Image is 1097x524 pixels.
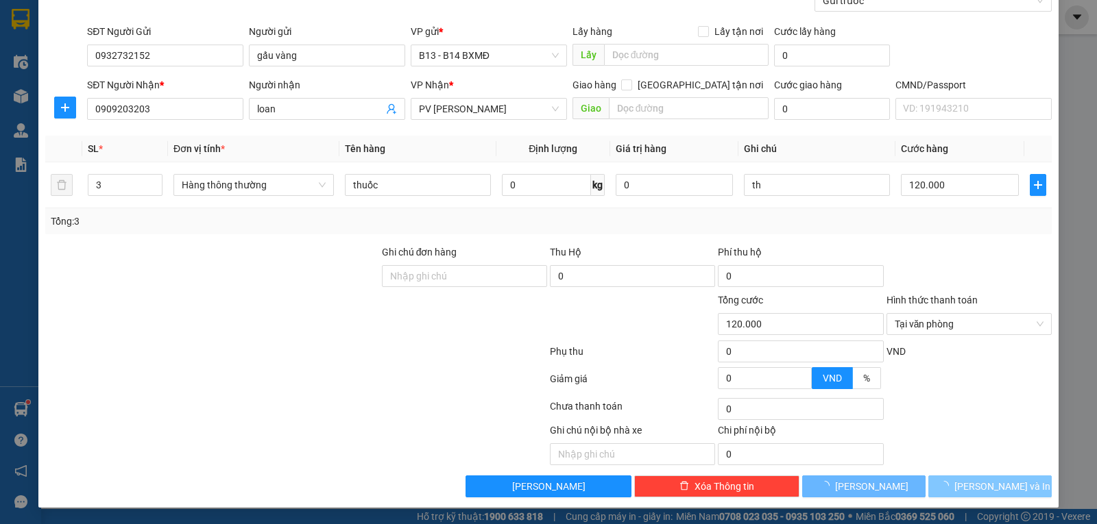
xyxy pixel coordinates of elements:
span: Cước hàng [901,143,948,154]
button: plus [1030,174,1046,196]
button: [PERSON_NAME] và In [928,475,1052,497]
div: CMND/Passport [895,77,1052,92]
span: SL [88,143,99,154]
span: Thu Hộ [550,247,581,258]
div: Ghi chú nội bộ nhà xe [550,423,715,443]
span: loading [939,481,954,490]
span: PV Nam Đong [419,99,559,119]
button: [PERSON_NAME] [466,475,631,497]
div: Người nhận [249,77,405,92]
button: delete [51,174,73,196]
div: Phí thu hộ [718,245,883,265]
input: 0 [616,174,733,196]
span: plus [1030,179,1046,190]
div: Phụ thu [548,344,716,368]
input: VD: Bàn, Ghế [345,174,491,196]
label: Ghi chú đơn hàng [382,247,457,258]
label: Hình thức thanh toán [887,295,978,305]
div: VP gửi [411,24,567,39]
button: deleteXóa Thông tin [634,475,799,497]
span: Định lượng [529,143,577,154]
div: Tổng: 3 [51,214,424,229]
div: Chưa thanh toán [548,399,716,423]
span: Lấy [572,44,604,66]
input: Dọc đường [609,97,769,119]
button: [PERSON_NAME] [802,475,926,497]
span: B13 - B14 BXMĐ [419,45,559,66]
span: Giao [572,97,609,119]
span: Giá trị hàng [616,143,666,154]
input: Cước lấy hàng [774,45,890,66]
span: VP Nhận [411,79,449,90]
span: [GEOGRAPHIC_DATA] tận nơi [632,77,769,92]
div: SĐT Người Gửi [87,24,243,39]
div: Chi phí nội bộ [718,423,883,443]
span: VND [823,373,842,384]
span: delete [679,481,689,492]
span: Tại văn phòng [895,314,1044,334]
span: [PERSON_NAME] và In [954,479,1050,494]
span: Lấy tận nơi [709,24,769,39]
span: Tổng cước [718,295,763,305]
input: Ghi chú đơn hàng [382,265,547,287]
label: Cước giao hàng [774,79,842,90]
div: Giảm giá [548,371,716,395]
input: Dọc đường [604,44,769,66]
span: user-add [386,103,397,114]
span: Lấy hàng [572,26,612,37]
span: [PERSON_NAME] [835,479,908,494]
input: Cước giao hàng [774,98,890,120]
label: Cước lấy hàng [774,26,836,37]
span: Đơn vị tính [173,143,225,154]
span: [PERSON_NAME] [512,479,586,494]
span: Tên hàng [345,143,385,154]
span: Xóa Thông tin [695,479,754,494]
span: Giao hàng [572,79,616,90]
div: Người gửi [249,24,405,39]
button: plus [54,97,76,118]
span: loading [820,481,835,490]
span: plus [55,102,75,113]
span: Hàng thông thường [182,175,326,195]
th: Ghi chú [738,136,895,162]
div: SĐT Người Nhận [87,77,243,92]
input: Ghi Chú [744,174,890,196]
span: VND [887,346,906,357]
span: % [863,373,870,384]
span: kg [591,174,605,196]
input: Nhập ghi chú [550,443,715,465]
